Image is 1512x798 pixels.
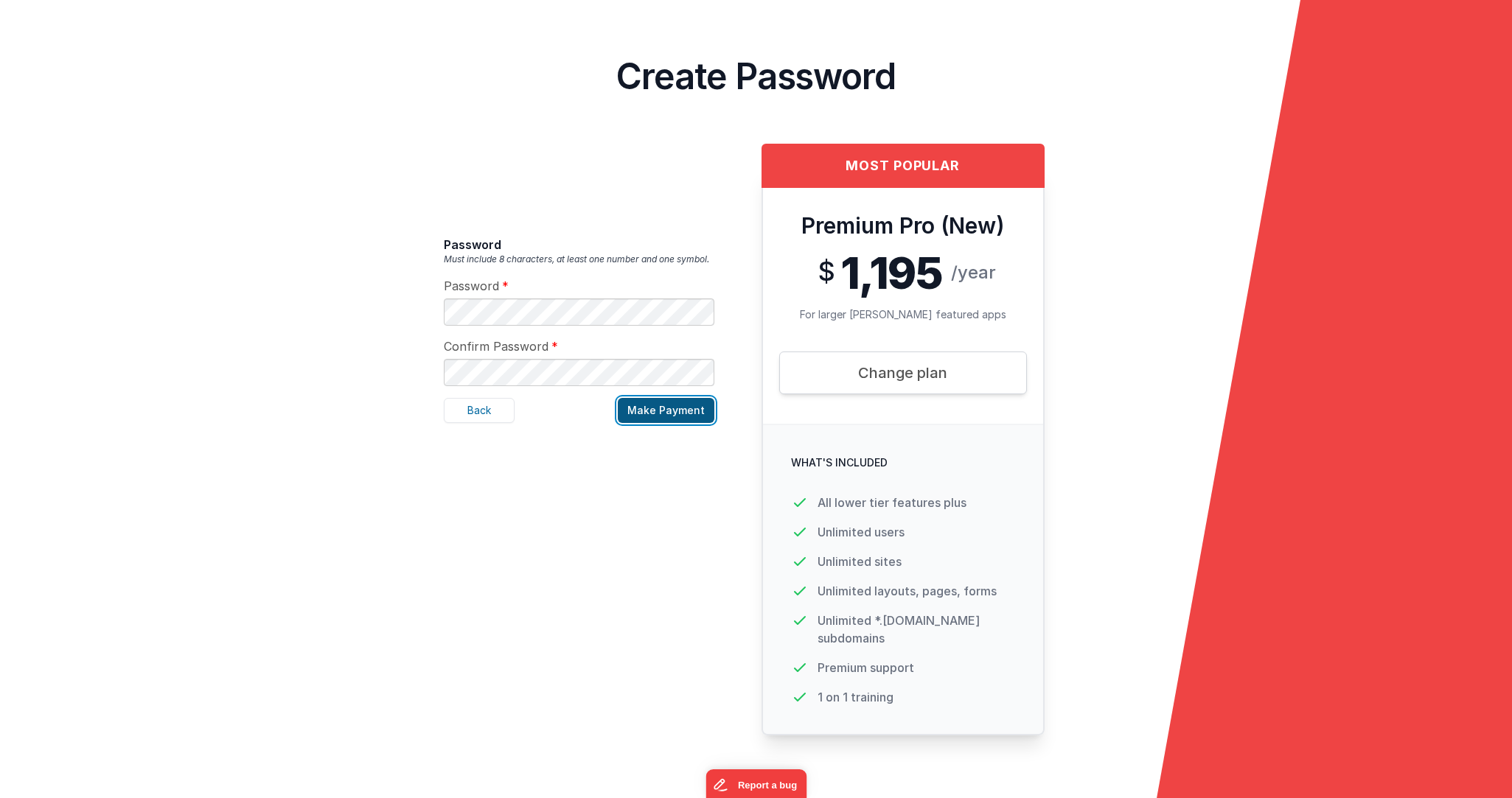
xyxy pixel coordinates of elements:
[779,307,1027,322] p: For larger [PERSON_NAME] featured apps
[818,256,835,286] span: $
[818,688,893,706] p: 1 on 1 training
[818,553,902,570] p: Unlimited sites
[840,251,943,295] span: 1,195
[12,59,1500,94] h4: Create Password
[818,659,914,676] p: Premium support
[444,337,548,355] span: Confirm Password
[618,398,714,423] button: Make Payment
[762,144,1045,188] span: Most popular
[818,582,997,600] p: Unlimited layouts, pages, forms
[779,351,1027,394] a: Change plan
[818,612,1015,647] p: Unlimited *.[DOMAIN_NAME] subdomains
[951,261,996,284] span: /year
[444,277,499,295] span: Password
[444,253,714,265] p: Must include 8 characters, at least one number and one symbol.
[444,236,714,253] h3: Password
[444,398,515,423] button: Back
[818,494,966,511] p: All lower tier features plus
[762,212,1045,239] h3: Premium Pro (New)
[818,523,905,541] p: Unlimited users
[791,455,1015,470] p: What's Included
